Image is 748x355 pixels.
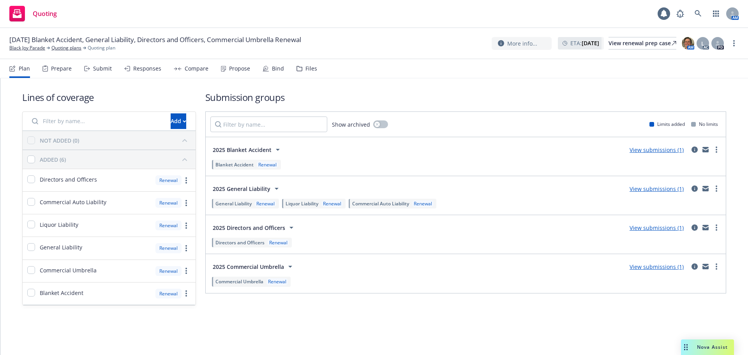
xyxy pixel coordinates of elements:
span: [DATE] Blanket Accident, General Liability, Directors and Officers, Commercial Umbrella Renewal [9,35,301,44]
button: More info... [492,37,552,50]
a: Quoting [6,3,60,25]
div: Renewal [155,289,182,298]
a: circleInformation [690,223,699,232]
button: 2025 Commercial Umbrella [210,259,297,274]
div: Bind [272,65,284,72]
span: Blanket Accident [215,161,254,168]
a: View submissions (1) [630,224,684,231]
a: more [712,223,721,232]
div: Renewal [155,221,182,230]
div: Renewal [268,239,289,246]
div: No limits [691,121,718,127]
span: Liquor Liability [40,221,78,229]
div: Renewal [257,161,278,168]
a: more [182,266,191,276]
span: 2025 Directors and Officers [213,224,285,232]
div: Renewal [155,266,182,276]
div: Renewal [412,200,434,207]
button: 2025 General Liability [210,181,284,196]
a: Black Joy Parade [9,44,45,51]
span: Commercial Umbrella [215,278,263,285]
a: mail [701,262,710,271]
h1: Submission groups [205,91,726,104]
span: L [701,39,704,48]
div: Compare [185,65,208,72]
span: 2025 General Liability [213,185,270,193]
div: Renewal [155,198,182,208]
a: more [712,145,721,154]
span: Blanket Accident [40,289,83,297]
div: Renewal [155,175,182,185]
span: Directors and Officers [215,239,265,246]
button: Nova Assist [681,339,734,355]
span: Show archived [332,120,370,129]
button: Add [171,113,186,129]
span: Directors and Officers [40,175,97,184]
div: Renewal [321,200,343,207]
span: Liquor Liability [286,200,318,207]
div: Files [305,65,317,72]
div: Propose [229,65,250,72]
span: Nova Assist [697,344,728,350]
div: Submit [93,65,112,72]
div: Limits added [649,121,685,127]
div: Prepare [51,65,72,72]
a: View submissions (1) [630,146,684,154]
a: View submissions (1) [630,185,684,193]
div: Add [171,114,186,129]
a: more [712,184,721,193]
input: Filter by name... [27,113,166,129]
span: ETA : [570,39,599,47]
input: Filter by name... [210,117,327,132]
a: mail [701,223,710,232]
span: General Liability [215,200,252,207]
a: Quoting plans [51,44,81,51]
a: more [712,262,721,271]
a: View submissions (1) [630,263,684,270]
span: Commercial Auto Liability [352,200,409,207]
span: Commercial Auto Liability [40,198,106,206]
span: Quoting plan [88,44,115,51]
div: NOT ADDED (0) [40,136,79,145]
a: mail [701,145,710,154]
a: more [182,198,191,208]
div: Renewal [155,243,182,253]
div: Renewal [266,278,288,285]
a: circleInformation [690,145,699,154]
a: Search [690,6,706,21]
a: Switch app [708,6,724,21]
a: more [182,244,191,253]
a: circleInformation [690,184,699,193]
a: more [182,289,191,298]
div: Renewal [255,200,276,207]
span: 2025 Blanket Accident [213,146,272,154]
button: ADDED (6) [40,153,191,166]
h1: Lines of coverage [22,91,196,104]
span: Quoting [33,11,57,17]
a: Report a Bug [672,6,688,21]
a: circleInformation [690,262,699,271]
button: NOT ADDED (0) [40,134,191,147]
a: more [729,39,739,48]
button: 2025 Directors and Officers [210,220,298,235]
div: ADDED (6) [40,155,66,164]
div: Drag to move [681,339,691,355]
strong: [DATE] [582,39,599,47]
a: more [182,221,191,230]
a: View renewal prep case [609,37,676,49]
img: photo [682,37,694,49]
div: Plan [19,65,30,72]
span: General Liability [40,243,82,251]
a: mail [701,184,710,193]
span: More info... [507,39,537,48]
span: 2025 Commercial Umbrella [213,263,284,271]
div: Responses [133,65,161,72]
a: more [182,176,191,185]
button: 2025 Blanket Accident [210,142,285,157]
span: Commercial Umbrella [40,266,97,274]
